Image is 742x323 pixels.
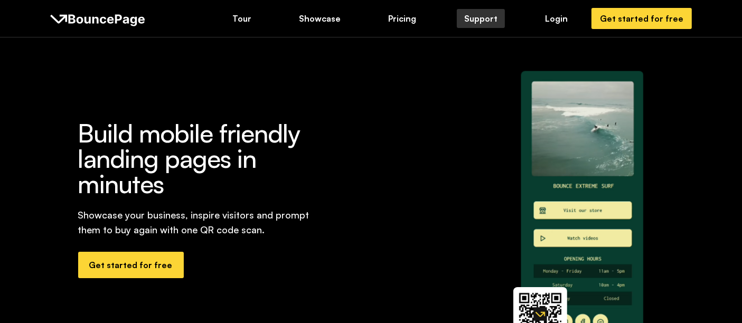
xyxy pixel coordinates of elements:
[388,13,416,24] div: Pricing
[78,207,328,237] div: Showcase your business, inspire visitors and prompt them to buy again with one QR code scan.
[591,8,692,29] a: Get started for free
[78,252,184,278] a: Get started for free
[78,120,328,196] h1: Build mobile friendly landing pages in minutes
[299,13,341,24] div: Showcase
[457,9,505,28] a: Support
[89,259,173,271] div: Get started for free
[225,9,259,28] a: Tour
[545,13,568,24] div: Login
[381,9,424,28] a: Pricing
[538,9,575,28] a: Login
[464,13,497,24] div: Support
[600,13,683,24] div: Get started for free
[232,13,251,24] div: Tour
[292,9,348,28] a: Showcase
